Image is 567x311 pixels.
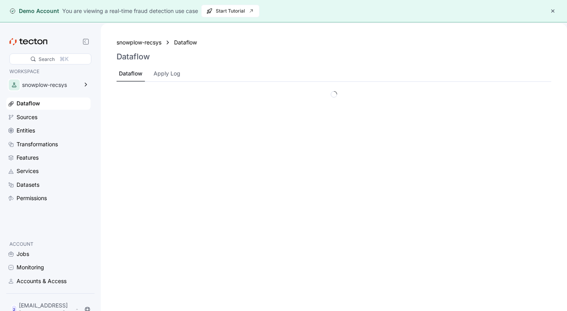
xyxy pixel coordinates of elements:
[22,82,78,88] div: snowplow-recsys
[6,275,91,287] a: Accounts & Access
[9,68,87,75] p: WORKSPACE
[6,111,91,123] a: Sources
[17,140,58,149] div: Transformations
[17,277,67,285] div: Accounts & Access
[154,69,180,78] div: Apply Log
[17,99,40,108] div: Dataflow
[6,248,91,260] a: Jobs
[201,5,259,17] button: Start Tutorial
[6,152,91,164] a: Features
[6,192,91,204] a: Permissions
[17,263,44,272] div: Monitoring
[6,125,91,136] a: Entities
[9,240,87,248] p: ACCOUNT
[17,180,39,189] div: Datasets
[59,55,69,63] div: ⌘K
[6,98,91,109] a: Dataflow
[17,126,35,135] div: Entities
[206,5,254,17] span: Start Tutorial
[62,7,198,15] div: You are viewing a real-time fraud detection use case
[17,250,29,258] div: Jobs
[9,53,91,64] div: Search⌘K
[117,38,161,47] a: snowplow-recsys
[17,153,39,162] div: Features
[117,52,150,61] h3: Dataflow
[6,179,91,191] a: Datasets
[6,165,91,177] a: Services
[6,261,91,273] a: Monitoring
[39,55,55,63] div: Search
[6,138,91,150] a: Transformations
[17,167,39,175] div: Services
[119,69,143,78] div: Dataflow
[17,194,47,202] div: Permissions
[9,7,59,15] div: Demo Account
[17,113,37,121] div: Sources
[174,38,202,47] a: Dataflow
